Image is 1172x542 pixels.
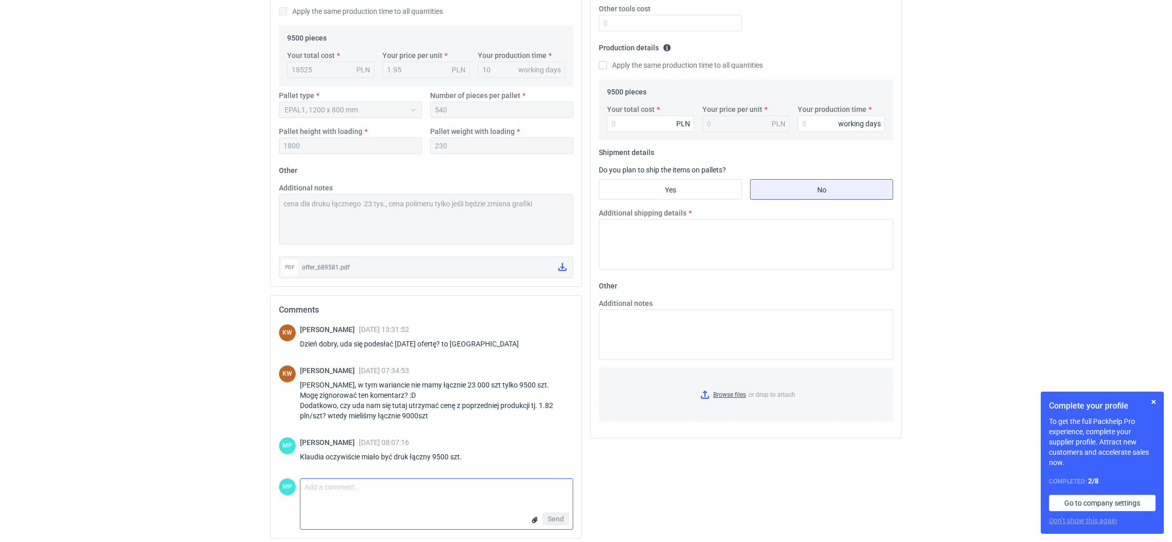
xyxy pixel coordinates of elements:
[279,437,296,454] figcaption: MP
[599,179,742,200] label: Yes
[1049,400,1156,412] h1: Complete your profile
[750,179,893,200] label: No
[279,6,443,16] label: Apply the same production time to all quantities
[279,478,296,495] figcaption: MP
[599,60,763,70] label: Apply the same production time to all quantities
[1049,495,1156,511] a: Go to company settings
[279,304,573,316] h2: Comments
[599,278,617,290] legend: Other
[599,369,893,421] label: or drop to attach
[287,30,327,42] legend: 9500 pieces
[279,324,296,341] div: Klaudia Wiśniewska
[430,90,520,101] label: Number of pieces per pallet
[548,515,564,522] span: Send
[279,126,362,137] label: Pallet height with loading
[279,90,314,101] label: Pallet type
[359,366,409,375] span: [DATE] 07:34:53
[478,50,547,61] label: Your production time
[599,298,653,308] label: Additional notes
[279,324,296,341] figcaption: KW
[772,119,785,129] div: PLN
[599,4,651,14] label: Other tools cost
[300,325,359,334] span: [PERSON_NAME]
[359,438,409,447] span: [DATE] 08:07:16
[281,259,298,276] div: pdf
[300,366,359,375] span: [PERSON_NAME]
[518,65,561,75] div: working days
[607,115,694,132] input: 0
[1147,396,1160,408] button: Skip for now
[300,339,531,349] div: Dzień dobry, uda się podesłać [DATE] ofertę? to [GEOGRAPHIC_DATA]
[676,119,690,129] div: PLN
[300,452,474,462] div: Klaudia oczywiście miało być druk łączny 9500 szt.
[599,166,726,174] label: Do you plan to ship the items on pallets?
[382,50,442,61] label: Your price per unit
[599,15,742,31] input: 0
[599,208,686,218] label: Additional shipping details
[300,438,359,447] span: [PERSON_NAME]
[1049,476,1156,487] div: Completed:
[287,50,335,61] label: Your total cost
[359,325,409,334] span: [DATE] 13:31:52
[702,104,762,114] label: Your price per unit
[1049,416,1156,468] p: To get the full Packhelp Pro experience, complete your supplier profile. Attract new customers an...
[607,84,646,96] legend: 9500 pieces
[607,104,655,114] label: Your total cost
[279,162,297,175] legend: Other
[452,65,466,75] div: PLN
[300,380,573,421] div: [PERSON_NAME], w tym wariancie nie mamy łącznie 23 000 szt tylko 9500 szt. Mogę zignorować ten ko...
[279,437,296,454] div: Martyna Paroń
[356,65,370,75] div: PLN
[279,194,573,244] textarea: cena dla druku łącznego 23 tys., cena polimeru tylko jeśli będzie zmiana grafiki
[279,365,296,382] figcaption: KW
[798,104,866,114] label: Your production time
[279,478,296,495] div: Martyna Paroń
[599,144,654,157] legend: Shipment details
[430,126,515,137] label: Pallet weight with loading
[279,183,333,193] label: Additional notes
[1049,515,1117,526] button: Don’t show this again
[599,40,671,52] legend: Production details
[302,262,550,273] div: offer_689581.pdf
[279,365,296,382] div: Klaudia Wiśniewska
[543,513,569,525] button: Send
[838,119,881,129] div: working days
[798,115,885,132] input: 0
[1088,477,1099,485] strong: 2 / 8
